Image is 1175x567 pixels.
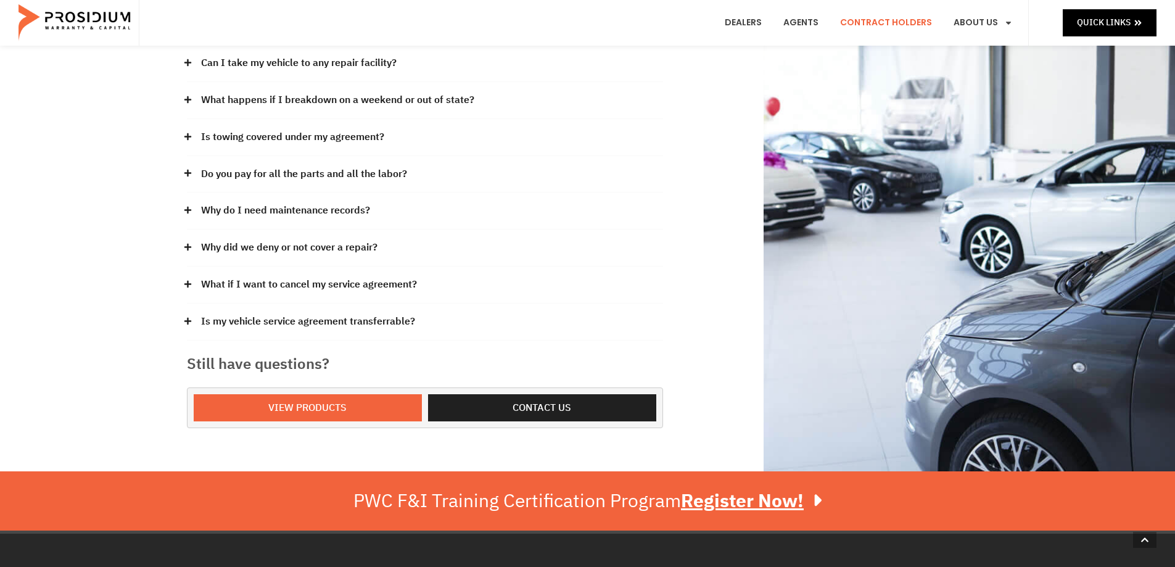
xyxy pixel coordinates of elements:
[187,82,663,119] div: What happens if I breakdown on a weekend or out of state?
[353,490,822,512] div: PWC F&I Training Certification Program
[513,399,571,417] span: Contact us
[187,267,663,304] div: What if I want to cancel my service agreement?
[201,54,397,72] a: Can I take my vehicle to any repair facility?
[187,304,663,341] div: Is my vehicle service agreement transferrable?
[268,399,347,417] span: View Products
[1077,15,1131,30] span: Quick Links
[187,230,663,267] div: Why did we deny or not cover a repair?
[428,394,656,422] a: Contact us
[201,276,417,294] a: What if I want to cancel my service agreement?
[1063,9,1156,36] a: Quick Links
[187,156,663,193] div: Do you pay for all the parts and all the labor?
[201,239,377,257] a: Why did we deny or not cover a repair?
[201,91,474,109] a: What happens if I breakdown on a weekend or out of state?
[187,45,663,82] div: Can I take my vehicle to any repair facility?
[201,313,415,331] a: Is my vehicle service agreement transferrable?
[201,165,407,183] a: Do you pay for all the parts and all the labor?
[194,394,422,422] a: View Products
[187,119,663,156] div: Is towing covered under my agreement?
[187,192,663,230] div: Why do I need maintenance records?
[681,487,804,515] u: Register Now!
[187,353,663,375] h3: Still have questions?
[201,128,384,146] a: Is towing covered under my agreement?
[201,202,370,220] a: Why do I need maintenance records?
